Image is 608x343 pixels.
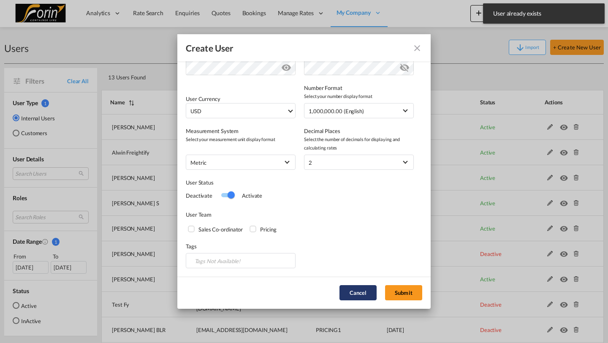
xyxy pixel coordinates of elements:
div: Pricing [260,225,276,234]
md-icon: icon-close fg-AAA8AD [412,43,422,53]
label: Tags [186,242,296,250]
div: 1,000,000.00 (English) [309,108,364,114]
div: User Status [186,178,304,187]
md-select: {{(ctrl.parent.createData.viewShipper && !ctrl.parent.createData.user_data.tags) ? 'N/A' :(!ctrl.... [186,253,296,268]
div: metric [190,159,206,166]
span: Select your measurement unit display format [186,135,296,144]
div: Sales Co-ordinator [198,225,243,234]
label: Number Format [304,84,414,92]
md-icon: icon-eye-off [281,61,291,71]
button: Cancel [339,285,377,300]
span: Select your number display format [304,92,414,101]
md-select: Select Currency: $ USDUnited States Dollar [186,103,296,118]
label: Measurement System [186,127,296,135]
md-dialog: General General ... [177,34,431,309]
button: Submit [385,285,422,300]
md-checkbox: Sales Co-ordinator [188,225,243,234]
md-switch: Switch 1 [221,189,233,202]
div: User Team [186,210,422,219]
div: Activate [233,191,262,200]
label: User Currency [186,95,220,102]
span: USD [190,107,287,115]
md-icon: icon-eye-off [399,61,410,71]
div: 2 [309,159,312,166]
span: Select the number of decimals for displaying and calculating rates [304,135,414,152]
label: Decimal Places [304,127,414,135]
button: icon-close fg-AAA8AD [409,40,426,57]
div: Create User [186,43,233,54]
span: User already exists [491,9,597,18]
md-checkbox: Pricing [250,225,276,234]
div: Deactivate [186,191,221,200]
